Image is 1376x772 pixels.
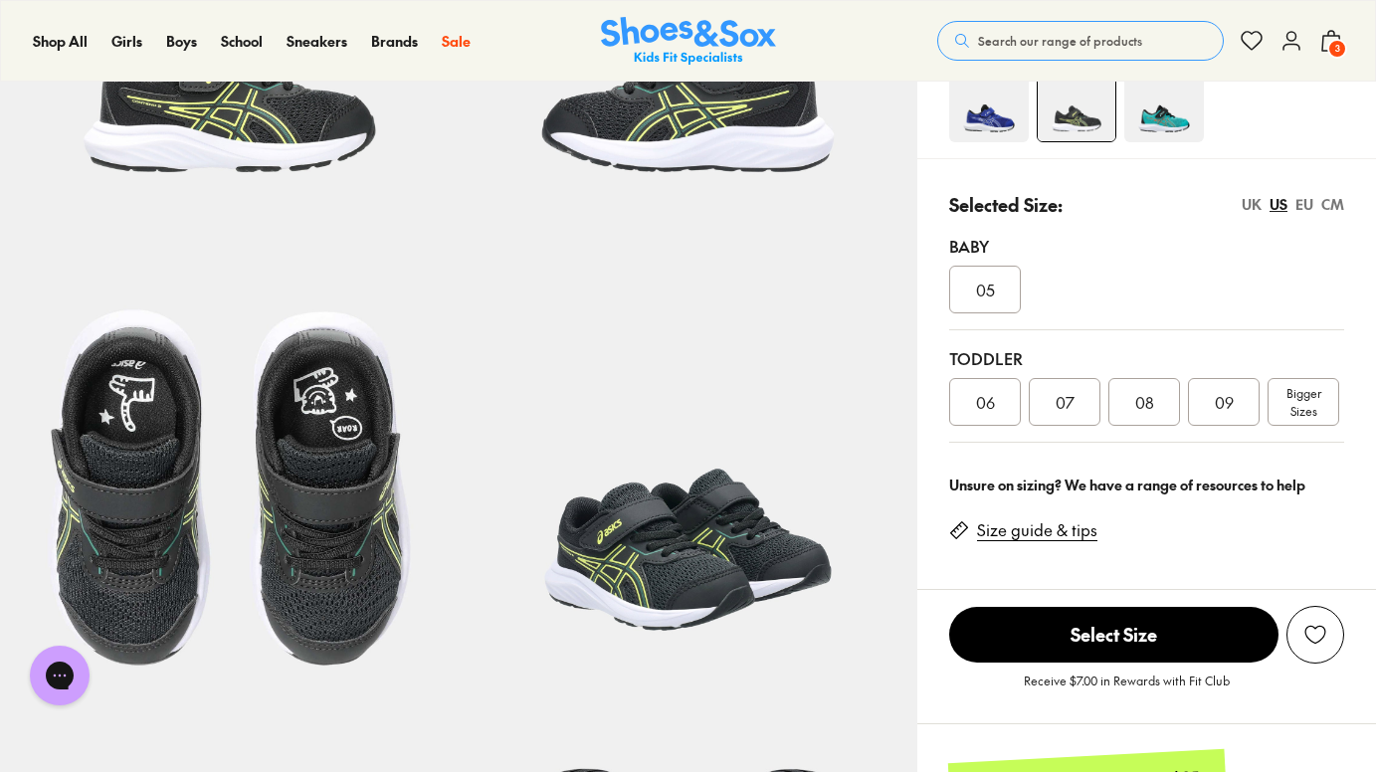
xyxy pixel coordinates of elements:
[1038,64,1115,141] img: 4-551400_1
[976,390,995,414] span: 06
[33,31,88,52] a: Shop All
[1215,390,1234,414] span: 09
[1242,194,1262,215] div: UK
[166,31,197,52] a: Boys
[111,31,142,51] span: Girls
[601,17,776,66] img: SNS_Logo_Responsive.svg
[221,31,263,52] a: School
[949,191,1063,218] p: Selected Size:
[111,31,142,52] a: Girls
[371,31,418,51] span: Brands
[601,17,776,66] a: Shoes & Sox
[1286,384,1321,420] span: Bigger Sizes
[442,31,471,51] span: Sale
[1024,672,1230,707] p: Receive $7.00 in Rewards with Fit Club
[1270,194,1287,215] div: US
[977,519,1097,541] a: Size guide & tips
[1124,63,1204,142] img: 4-522439_1
[371,31,418,52] a: Brands
[1319,19,1343,63] button: 3
[949,63,1029,142] img: 4-498678_1
[287,31,347,52] a: Sneakers
[949,607,1278,663] span: Select Size
[1295,194,1313,215] div: EU
[166,31,197,51] span: Boys
[949,475,1344,495] div: Unsure on sizing? We have a range of resources to help
[287,31,347,51] span: Sneakers
[949,346,1344,370] div: Toddler
[20,639,99,712] iframe: Gorgias live chat messenger
[1327,39,1347,59] span: 3
[976,278,995,301] span: 05
[33,31,88,51] span: Shop All
[1286,606,1344,664] button: Add to Wishlist
[442,31,471,52] a: Sale
[459,231,917,689] img: 7-551403_1
[1321,194,1344,215] div: CM
[949,606,1278,664] button: Select Size
[978,32,1142,50] span: Search our range of products
[221,31,263,51] span: School
[937,21,1224,61] button: Search our range of products
[1056,390,1075,414] span: 07
[949,234,1344,258] div: Baby
[1135,390,1154,414] span: 08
